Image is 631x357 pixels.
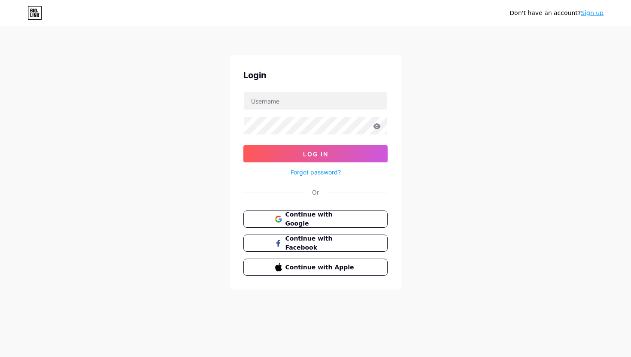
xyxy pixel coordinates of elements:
[243,69,388,82] div: Login
[285,210,356,228] span: Continue with Google
[243,259,388,276] button: Continue with Apple
[291,168,341,177] a: Forgot password?
[510,9,604,18] div: Don't have an account?
[243,211,388,228] button: Continue with Google
[303,150,328,158] span: Log In
[243,235,388,252] button: Continue with Facebook
[243,145,388,162] button: Log In
[285,263,356,272] span: Continue with Apple
[581,9,604,16] a: Sign up
[244,92,387,110] input: Username
[312,188,319,197] div: Or
[285,234,356,252] span: Continue with Facebook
